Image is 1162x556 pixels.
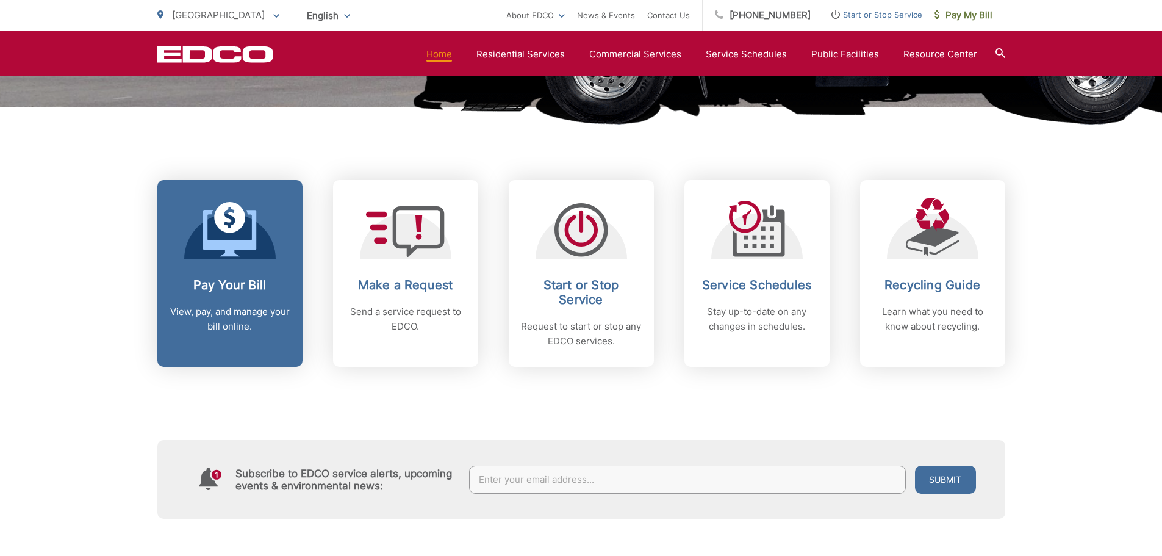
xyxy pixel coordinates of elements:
[811,47,879,62] a: Public Facilities
[157,46,273,63] a: EDCD logo. Return to the homepage.
[697,278,817,292] h2: Service Schedules
[697,305,817,334] p: Stay up-to-date on any changes in schedules.
[235,468,457,492] h4: Subscribe to EDCO service alerts, upcoming events & environmental news:
[860,180,1005,367] a: Recycling Guide Learn what you need to know about recycling.
[345,305,466,334] p: Send a service request to EDCO.
[157,180,303,367] a: Pay Your Bill View, pay, and manage your bill online.
[577,8,635,23] a: News & Events
[476,47,565,62] a: Residential Services
[521,278,642,307] h2: Start or Stop Service
[333,180,478,367] a: Make a Request Send a service request to EDCO.
[521,319,642,348] p: Request to start or stop any EDCO services.
[684,180,830,367] a: Service Schedules Stay up-to-date on any changes in schedules.
[172,9,265,21] span: [GEOGRAPHIC_DATA]
[903,47,977,62] a: Resource Center
[647,8,690,23] a: Contact Us
[298,5,359,26] span: English
[706,47,787,62] a: Service Schedules
[872,305,993,334] p: Learn what you need to know about recycling.
[934,8,992,23] span: Pay My Bill
[872,278,993,292] h2: Recycling Guide
[426,47,452,62] a: Home
[170,278,290,292] h2: Pay Your Bill
[589,47,681,62] a: Commercial Services
[345,278,466,292] h2: Make a Request
[170,305,290,334] p: View, pay, and manage your bill online.
[506,8,565,23] a: About EDCO
[469,466,906,494] input: Enter your email address...
[915,466,976,494] button: Submit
